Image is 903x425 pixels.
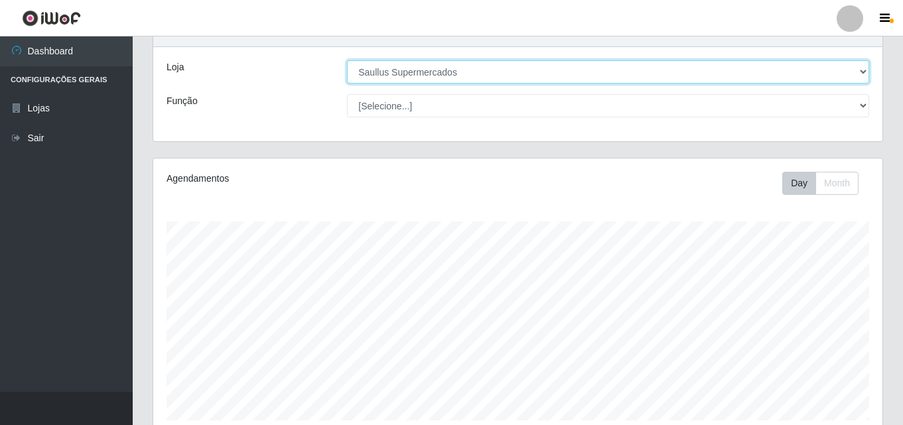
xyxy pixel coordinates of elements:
[815,172,859,195] button: Month
[167,172,448,186] div: Agendamentos
[22,10,81,27] img: CoreUI Logo
[782,172,859,195] div: First group
[167,60,184,74] label: Loja
[782,172,816,195] button: Day
[782,172,869,195] div: Toolbar with button groups
[167,94,198,108] label: Função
